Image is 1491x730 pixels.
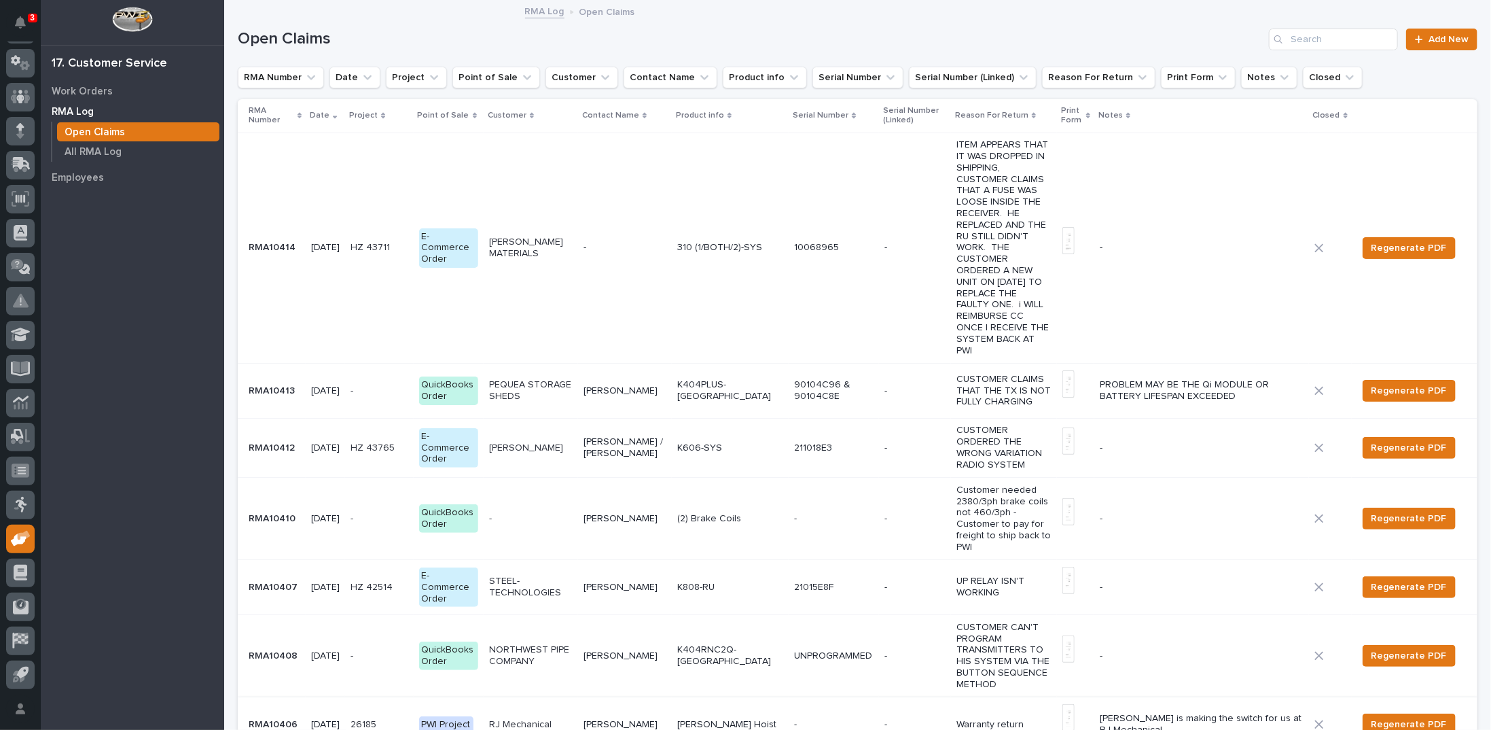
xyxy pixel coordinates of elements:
p: CUSTOMER ORDERED THE WRONG VARIATION RADIO SYSTEM [956,425,1052,470]
p: - [583,242,666,254]
p: 211018E3 [794,442,874,454]
button: Notes [1241,67,1297,88]
button: Date [329,67,380,88]
p: 310 (1/BOTH/2)-SYS [677,242,783,254]
img: Workspace Logo [112,7,152,32]
p: [PERSON_NAME] MATERIALS [489,237,573,260]
p: [DATE] [311,385,340,397]
button: Project [386,67,447,88]
p: Customer needed 2380/3ph brake coils not 460/3ph - Customer to pay for freight to ship back to PWI [956,485,1052,553]
p: HZ 42514 [351,582,408,593]
p: CUSTOMER CLAIMS THAT THE TX IS NOT FULLY CHARGING [956,374,1052,408]
p: STEEL-TECHNOLOGIES [489,576,573,599]
div: QuickBooks Order [419,377,478,405]
button: Regenerate PDF [1363,645,1456,667]
button: Notifications [6,8,35,37]
div: Notifications3 [17,16,35,38]
p: K808-RU [677,582,783,593]
button: Regenerate PDF [1363,380,1456,402]
p: 90104C96 & 90104C8E [794,379,874,402]
p: Work Orders [52,86,113,98]
p: K606-SYS [677,442,783,454]
p: - [884,650,946,662]
button: Closed [1303,67,1363,88]
div: E-Commerce Order [419,228,478,268]
h1: Open Claims [238,29,1263,49]
button: RMA Number [238,67,324,88]
a: Open Claims [52,122,224,141]
p: HZ 43765 [351,442,408,454]
a: Add New [1406,29,1477,50]
p: - [884,442,946,454]
button: Contact Name [624,67,717,88]
span: Regenerate PDF [1371,510,1447,527]
button: Serial Number (Linked) [909,67,1037,88]
p: [DATE] [311,650,340,662]
p: 3 [30,13,35,22]
p: Notes [1098,108,1123,123]
p: [PERSON_NAME] [583,650,666,662]
p: ITEM APPEARS THAT IT WAS DROPPED IN SHIPPING, CUSTOMER CLAIMS THAT A FUSE WAS LOOSE INSIDE THE RE... [956,139,1052,356]
div: QuickBooks Order [419,642,478,670]
p: [PERSON_NAME] [489,442,573,454]
p: [PERSON_NAME] / [PERSON_NAME] [583,436,666,459]
p: RMA Number [249,103,294,128]
tr: RMA10414RMA10414 [DATE]HZ 43711E-Commerce Order[PERSON_NAME] MATERIALS-310 (1/BOTH/2)-SYS10068965... [238,133,1477,363]
tr: RMA10413RMA10413 [DATE]-QuickBooks OrderPEQUEA STORAGE SHEDS[PERSON_NAME]K404PLUS-[GEOGRAPHIC_DAT... [238,363,1477,418]
span: Regenerate PDF [1371,579,1447,595]
p: RMA10410 [249,510,298,525]
div: E-Commerce Order [419,568,478,607]
p: - [489,513,573,525]
span: Regenerate PDF [1371,383,1447,399]
button: Serial Number [812,67,903,88]
div: 17. Customer Service [52,56,167,71]
p: Reason For Return [955,108,1028,123]
span: Regenerate PDF [1371,648,1447,664]
div: QuickBooks Order [419,504,478,533]
p: Closed [1313,108,1340,123]
p: K404PLUS-[GEOGRAPHIC_DATA] [677,379,783,402]
button: Print Form [1161,67,1236,88]
p: Project [349,108,378,123]
p: [PERSON_NAME] [583,513,666,525]
div: E-Commerce Order [419,428,478,468]
p: - [884,385,946,397]
p: Serial Number [793,108,848,123]
button: Regenerate PDF [1363,237,1456,259]
p: Point of Sale [418,108,469,123]
p: Date [310,108,329,123]
p: K404RNC2Q-[GEOGRAPHIC_DATA] [677,644,783,667]
p: Open Claims [65,126,125,139]
p: RMA10407 [249,579,300,593]
p: - [1100,582,1304,593]
span: Regenerate PDF [1371,440,1447,456]
p: [PERSON_NAME] [583,385,666,397]
input: Search [1269,29,1398,50]
span: Add New [1429,35,1469,44]
span: Regenerate PDF [1371,240,1447,256]
p: RMA10413 [249,383,298,397]
p: Employees [52,172,104,184]
p: - [884,582,946,593]
p: Print Form [1061,103,1082,128]
p: - [351,385,408,397]
p: - [884,242,946,254]
p: - [1100,513,1304,525]
p: RMA10414 [249,239,298,254]
p: - [1100,442,1304,454]
button: Regenerate PDF [1363,508,1456,529]
p: 10068965 [794,242,874,254]
p: RMA10412 [249,440,298,454]
button: Customer [545,67,618,88]
p: Contact Name [582,108,639,123]
p: - [1100,242,1304,254]
p: - [884,513,946,525]
button: Point of Sale [452,67,540,88]
p: (2) Brake Coils [677,513,783,525]
p: [PERSON_NAME] [583,582,666,593]
button: Product info [723,67,807,88]
p: - [351,513,408,525]
p: UP RELAY ISN'T WORKING [956,576,1052,599]
p: - [351,650,408,662]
